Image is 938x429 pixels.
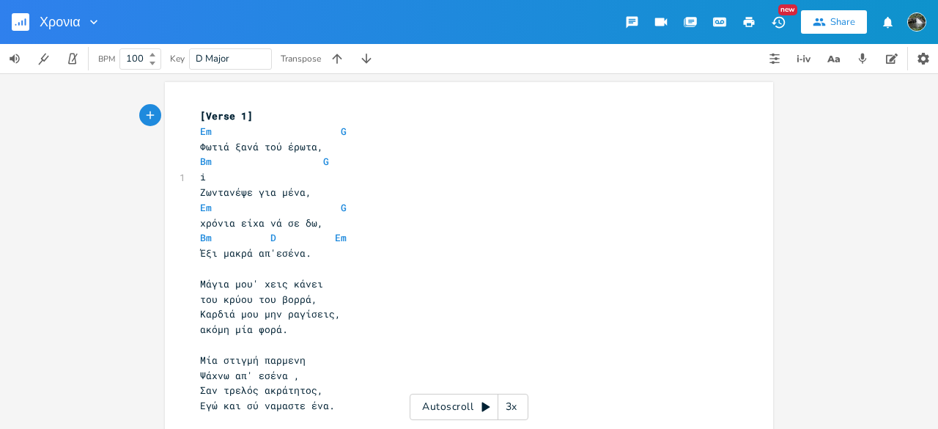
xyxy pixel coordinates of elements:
[40,15,81,29] span: Χρονια
[196,52,229,65] span: D Major
[200,125,212,138] span: Em
[410,394,528,420] div: Autoscroll
[200,216,323,230] span: χρόνια είχα νά σε δω,
[200,170,206,183] span: i
[200,231,212,244] span: Bm
[200,369,300,382] span: Ψάχνω απ' εσένα ,
[498,394,525,420] div: 3x
[98,55,115,63] div: BPM
[281,54,321,63] div: Transpose
[170,54,185,63] div: Key
[200,140,323,153] span: Φωτιά ξανά τού έρωτα,
[200,186,311,199] span: Ζωντανέψε για μένα,
[200,293,317,306] span: του κρύου του βορρά,
[200,277,323,290] span: Μάγια μου' χεις κάνει
[200,109,253,122] span: [Verse 1]
[830,15,855,29] div: Share
[200,155,212,168] span: Bm
[200,246,311,260] span: Έξι μακρά απ'εσένα.
[778,4,797,15] div: New
[764,9,793,35] button: New
[200,201,212,214] span: Em
[335,231,347,244] span: Em
[200,353,306,367] span: Μία στιγμή παρμενη
[323,155,329,168] span: G
[200,384,323,397] span: Σαν τρελός ακράτητος,
[200,399,335,412] span: Εγώ και σύ ναμαστε ένα.
[270,231,276,244] span: D
[341,201,347,214] span: G
[200,307,341,320] span: Καρδιά μου μην ραγίσεις,
[801,10,867,34] button: Share
[907,12,926,32] img: Themistoklis Christou
[341,125,347,138] span: G
[200,323,288,336] span: ακόμη μία φορά.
